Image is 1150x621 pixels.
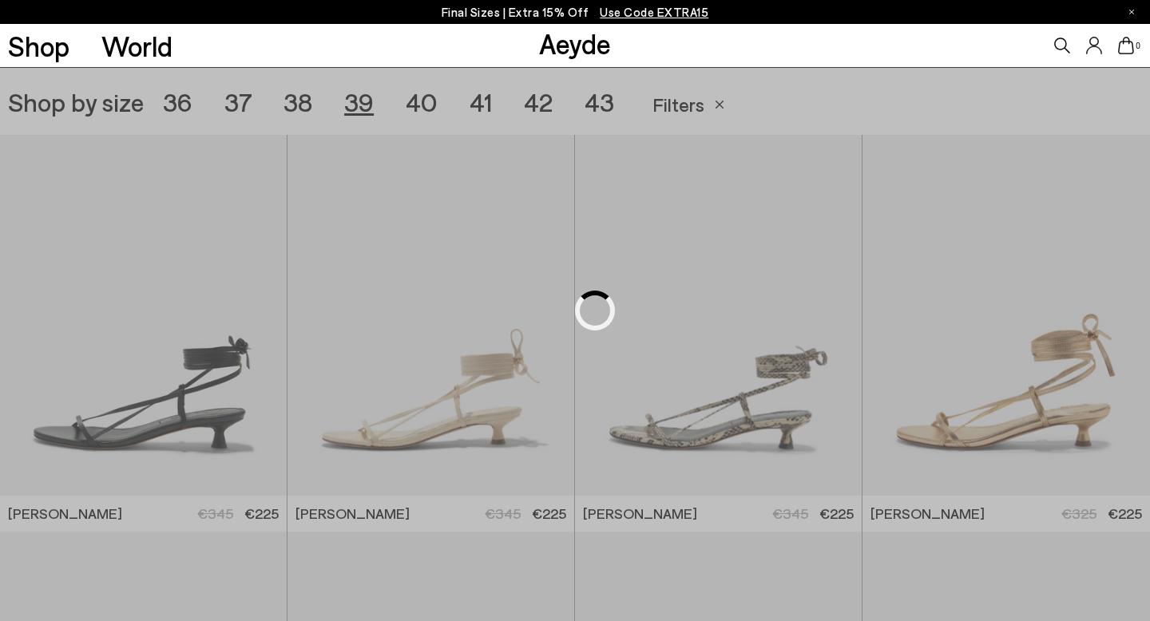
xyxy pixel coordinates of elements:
[539,26,611,60] a: Aeyde
[600,5,708,19] span: Navigate to /collections/ss25-final-sizes
[442,2,709,22] p: Final Sizes | Extra 15% Off
[101,32,172,60] a: World
[8,32,69,60] a: Shop
[1134,42,1142,50] span: 0
[1118,37,1134,54] a: 0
